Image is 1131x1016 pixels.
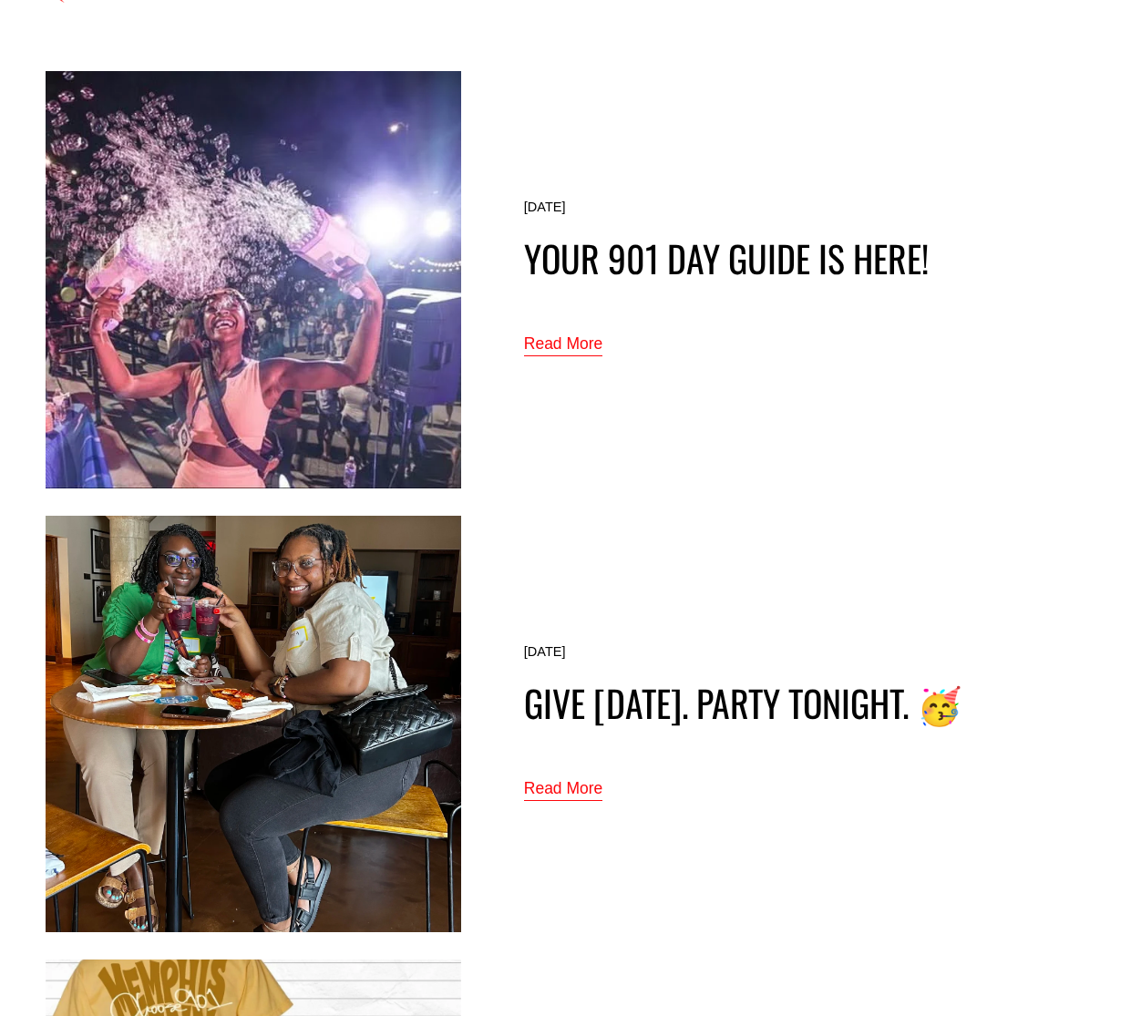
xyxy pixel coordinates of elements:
time: [DATE] [524,200,566,215]
a: Your 901 Day Guide is Here! [524,231,929,285]
a: Read More [524,330,602,359]
img: Your 901 Day Guide is Here! [46,71,462,488]
time: [DATE] [524,644,566,660]
a: Give [DATE]. Party Tonight. 🥳 [524,675,962,730]
a: Read More [524,775,602,804]
img: Give today. Party Tonight. 🥳 [46,516,462,933]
